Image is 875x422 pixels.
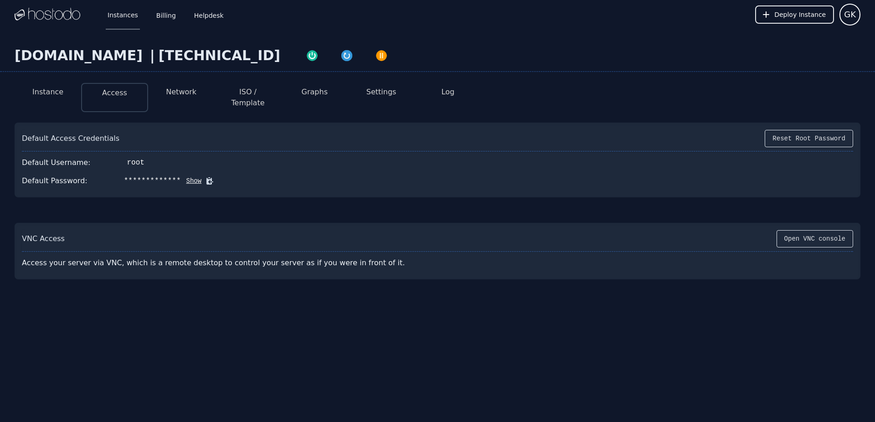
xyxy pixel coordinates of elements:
div: Default Username: [22,157,91,168]
button: Log [442,87,455,98]
button: Power On [295,47,329,62]
span: Deploy Instance [774,10,826,19]
div: Access your server via VNC, which is a remote desktop to control your server as if you were in fr... [22,254,430,272]
button: ISO / Template [222,87,274,108]
button: Show [181,176,202,185]
div: Default Access Credentials [22,133,119,144]
button: Network [166,87,196,98]
div: [DOMAIN_NAME] [15,47,146,64]
img: Power On [306,49,319,62]
div: | [146,47,159,64]
button: Open VNC console [777,230,853,247]
div: VNC Access [22,233,65,244]
button: Instance [32,87,63,98]
div: [TECHNICAL_ID] [159,47,280,64]
img: Restart [340,49,353,62]
button: Restart [329,47,364,62]
button: Power Off [364,47,399,62]
button: Graphs [302,87,328,98]
button: Deploy Instance [755,5,834,24]
div: Default Password: [22,175,87,186]
button: Access [102,87,127,98]
div: root [127,157,144,168]
img: Power Off [375,49,388,62]
button: Settings [366,87,396,98]
button: User menu [839,4,860,26]
img: Logo [15,8,80,21]
button: Reset Root Password [765,130,853,147]
span: GK [844,8,856,21]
